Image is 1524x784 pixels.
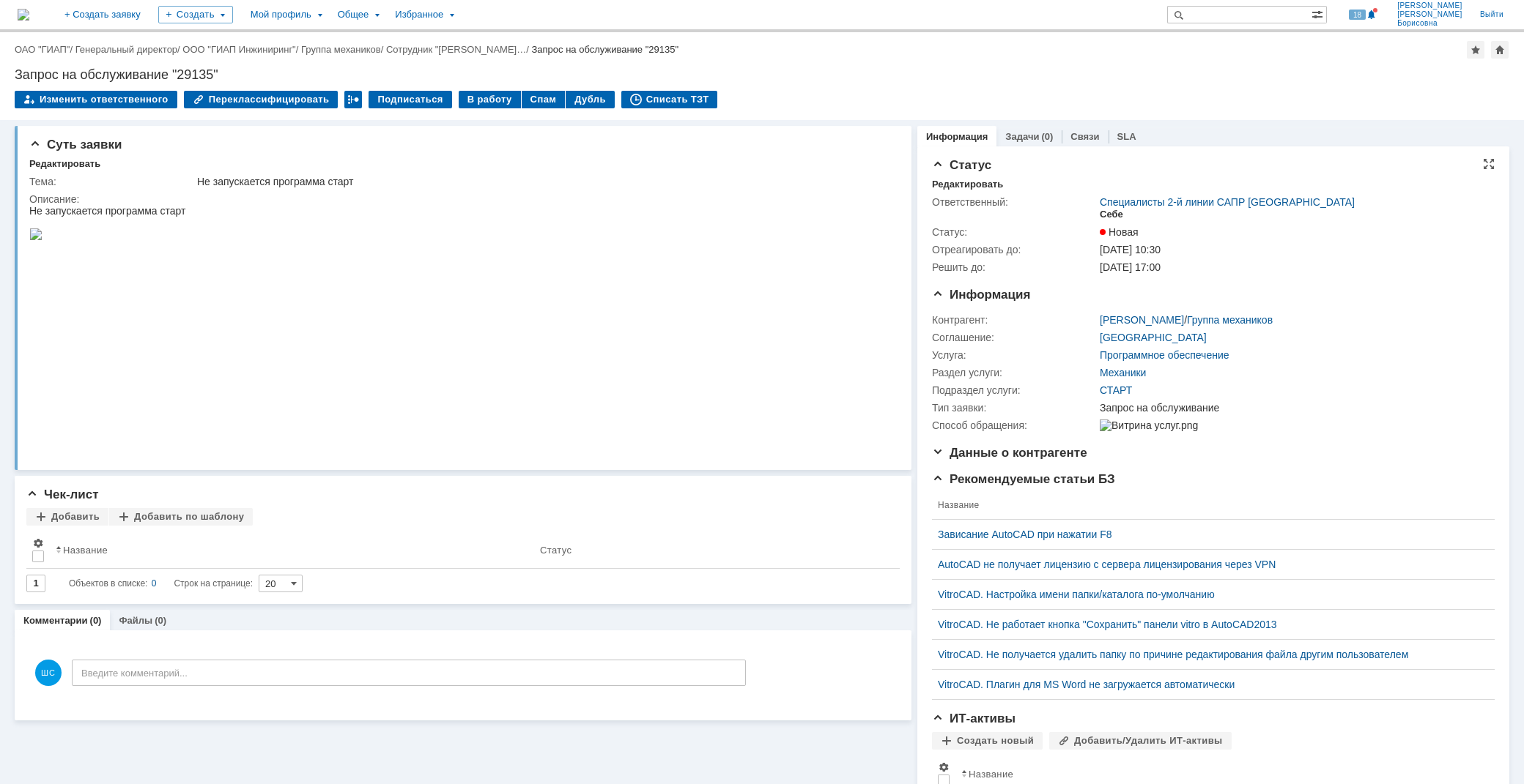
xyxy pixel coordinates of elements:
[18,9,29,20] a: Перейти на домашнюю страницу
[344,91,362,108] div: Работа с массовостью
[197,176,888,187] div: Не запускается программа старт
[932,196,1097,208] div: Ответственный:
[969,769,1013,780] div: Название
[1100,209,1123,220] div: Себе
[938,761,950,773] span: Настройки
[932,349,1097,361] div: Услуга:
[90,615,102,626] div: (0)
[1312,7,1326,20] span: Расширенный поиск
[301,44,381,55] a: Группа механиков
[15,44,75,55] div: /
[1117,131,1136,142] a: SLA
[1100,332,1207,343] a: [GEOGRAPHIC_DATA]
[932,158,991,172] span: Статус
[932,472,1115,486] span: Рекомендуемые статьи БЗ
[531,44,678,55] div: Запрос на обслуживание "29135"
[23,615,88,626] a: Комментарии
[69,578,147,589] span: Объектов в списке:
[938,649,1477,660] a: VitroCAD. Не получается удалить папку по причине редактирования файла другим пользователем
[1100,244,1161,255] span: [DATE] 10:30
[932,288,1030,302] span: Информация
[29,176,194,187] div: Тема:
[29,158,100,170] div: Редактировать
[1100,196,1355,208] a: Специалисты 2-й линии САПР [GEOGRAPHIC_DATA]
[18,9,29,20] img: logo
[932,446,1087,460] span: Данные о контрагенте
[50,531,534,569] th: Название
[932,491,1483,520] th: Название
[932,367,1097,378] div: Раздел услуги:
[932,226,1097,238] div: Статус:
[158,6,233,23] div: Создать
[1397,10,1462,19] span: [PERSON_NAME]
[63,545,108,556] div: Название
[155,615,166,626] div: (0)
[938,679,1477,690] a: VitroCAD. Плагин для MS Word не загружается автоматически
[932,244,1097,255] div: Отреагировать до:
[1041,131,1053,142] div: (0)
[932,261,1097,273] div: Решить до:
[182,44,301,55] div: /
[1100,349,1229,361] a: Программное обеспечение
[15,67,1509,82] div: Запрос на обслуживание "29135"
[938,589,1477,600] a: VitroCAD. Настройка имени папки/каталога по-умолчанию
[1397,19,1462,28] span: Борисовна
[26,488,99,501] span: Чек-лист
[386,44,532,55] div: /
[1100,402,1486,414] div: Запрос на обслуживание
[1100,367,1146,378] a: Механики
[1187,314,1273,326] a: Группа механиков
[926,131,988,142] a: Информация
[1100,261,1161,273] span: [DATE] 17:00
[1070,131,1099,142] a: Связи
[301,44,386,55] div: /
[1467,41,1484,59] div: Добавить в избранное
[1100,226,1139,238] span: Новая
[932,314,1097,326] div: Контрагент:
[1349,10,1366,20] span: 18
[29,138,122,152] span: Суть заявки
[1100,314,1184,326] a: [PERSON_NAME]
[932,402,1097,414] div: Тип заявки:
[75,44,183,55] div: /
[938,529,1477,540] a: Зависание AutoCAD при нажатии F8
[534,531,888,569] th: Статус
[1100,314,1273,326] div: /
[1483,158,1495,170] div: На всю страницу
[1100,384,1132,396] a: СТАРТ
[932,419,1097,431] div: Способ обращения:
[932,712,1016,725] span: ИТ-активы
[932,179,1003,190] div: Редактировать
[932,332,1097,343] div: Соглашение:
[152,575,157,592] div: 0
[35,660,62,686] span: ШС
[1100,419,1198,431] img: Витрина услуг.png
[386,44,526,55] a: Сотрудник "[PERSON_NAME]…
[69,575,253,592] i: Строк на странице:
[932,384,1097,396] div: Подраздел услуги:
[182,44,295,55] a: ООО "ГИАП Инжиниринг"
[32,537,44,549] span: Настройки
[540,545,571,556] div: Статус
[938,619,1477,630] a: VitroCAD. Не работает кнопка "Сохранить" панели vitro в AutoCAD2013
[1005,131,1039,142] a: Задачи
[1491,41,1509,59] div: Сделать домашней страницей
[119,615,152,626] a: Файлы
[29,193,891,205] div: Описание:
[15,44,70,55] a: ОАО "ГИАП"
[1397,1,1462,10] span: [PERSON_NAME]
[75,44,177,55] a: Генеральный директор
[938,559,1477,570] a: AutoCAD не получает лицензию с сервера лицензирования через VPN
